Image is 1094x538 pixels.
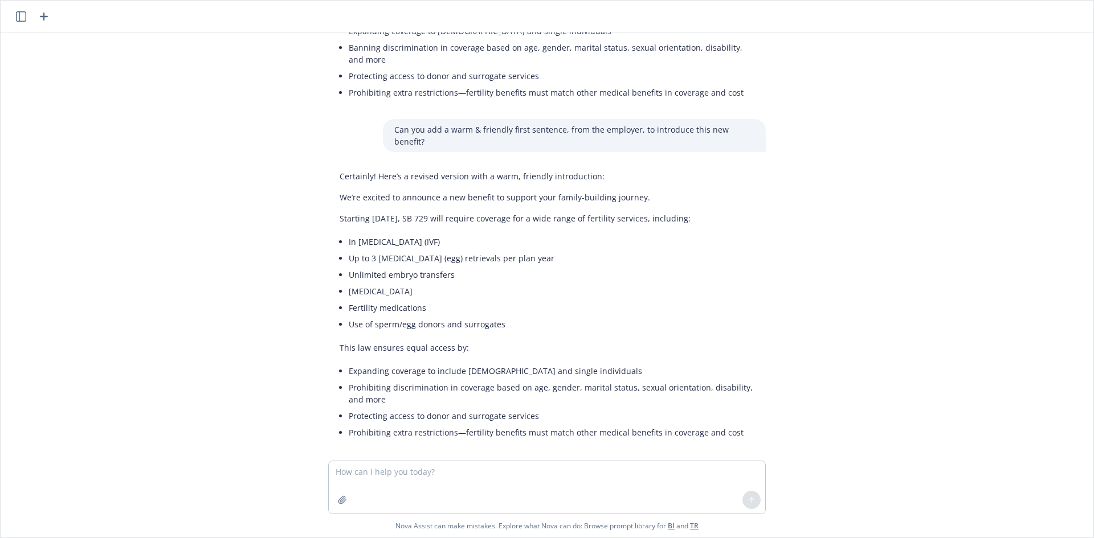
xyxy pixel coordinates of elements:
li: Prohibiting discrimination in coverage based on age, gender, marital status, sexual orientation, ... [349,379,754,408]
p: We’re excited to announce a new benefit to support your family-building journey. [340,191,754,203]
li: Expanding coverage to include [DEMOGRAPHIC_DATA] and single individuals [349,363,754,379]
p: This law ensures equal access by: [340,342,754,354]
span: Nova Assist can make mistakes. Explore what Nova can do: Browse prompt library for and [5,514,1089,537]
a: BI [668,521,675,531]
p: Starting [DATE], SB 729 will require coverage for a wide range of fertility services, including: [340,212,754,224]
li: Protecting access to donor and surrogate services [349,68,754,84]
li: Fertility medications [349,299,754,316]
p: Can you add a warm & friendly first sentence, from the employer, to introduce this new benefit? [394,124,754,147]
li: Unlimited embryo transfers [349,266,754,283]
li: Use of sperm/egg donors and surrogates [349,316,754,332]
li: [MEDICAL_DATA] [349,283,754,299]
li: Protecting access to donor and surrogate services [349,408,754,424]
li: Prohibiting extra restrictions—fertility benefits must match other medical benefits in coverage a... [349,424,754,441]
a: TR [690,521,699,531]
li: In [MEDICAL_DATA] (IVF) [349,233,754,250]
li: Up to 3 [MEDICAL_DATA] (egg) retrievals per plan year [349,250,754,266]
p: Certainly! Here’s a revised version with a warm, friendly introduction: [340,170,754,182]
li: Banning discrimination in coverage based on age, gender, marital status, sexual orientation, disa... [349,39,754,68]
li: Prohibiting extra restrictions—fertility benefits must match other medical benefits in coverage a... [349,84,754,101]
